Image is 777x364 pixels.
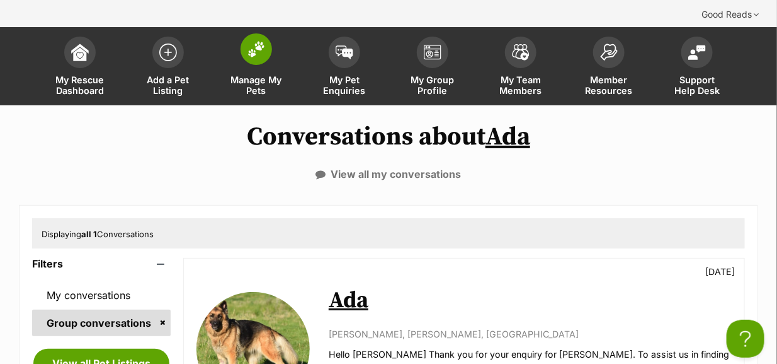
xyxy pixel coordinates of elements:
img: pet-enquiries-icon-7e3ad2cf08bfb03b45e93fb7055b45f3efa6380592205ae92323e6603595dc1f.svg [336,45,353,59]
a: My Team Members [477,30,565,105]
iframe: Help Scout Beacon - Open [727,320,764,358]
span: Add a Pet Listing [140,74,196,96]
a: View all my conversations [316,168,462,180]
span: My Group Profile [404,74,461,96]
a: Member Resources [565,30,653,105]
span: Member Resources [581,74,637,96]
span: My Rescue Dashboard [52,74,108,96]
span: Support Help Desk [669,74,725,96]
a: Group conversations [32,310,171,336]
a: My Group Profile [388,30,477,105]
a: Ada [485,121,530,153]
img: help-desk-icon-fdf02630f3aa405de69fd3d07c3f3aa587a6932b1a1747fa1d2bba05be0121f9.svg [688,45,706,60]
header: Filters [32,258,171,269]
p: [PERSON_NAME], [PERSON_NAME], [GEOGRAPHIC_DATA] [329,327,732,341]
span: Displaying Conversations [42,229,154,239]
p: [DATE] [705,265,735,278]
img: team-members-icon-5396bd8760b3fe7c0b43da4ab00e1e3bb1a5d9ba89233759b79545d2d3fc5d0d.svg [512,44,530,61]
span: My Team Members [492,74,549,96]
div: Good Reads [693,2,768,27]
a: Ada [329,286,368,315]
img: member-resources-icon-8e73f808a243e03378d46382f2149f9095a855e16c252ad45f914b54edf8863c.svg [600,44,618,61]
strong: all 1 [81,229,97,239]
img: manage-my-pets-icon-02211641906a0b7f246fdf0571729dbe1e7629f14944591b6c1af311fb30b64b.svg [247,41,265,57]
a: My conversations [32,282,171,308]
span: My Pet Enquiries [316,74,373,96]
a: My Rescue Dashboard [36,30,124,105]
a: Support Help Desk [653,30,741,105]
span: Manage My Pets [228,74,285,96]
a: Manage My Pets [212,30,300,105]
img: dashboard-icon-eb2f2d2d3e046f16d808141f083e7271f6b2e854fb5c12c21221c1fb7104beca.svg [71,44,89,61]
a: My Pet Enquiries [300,30,388,105]
img: add-pet-listing-icon-0afa8454b4691262ce3f59096e99ab1cd57d4a30225e0717b998d2c9b9846f56.svg [159,44,177,61]
img: group-profile-icon-3fa3cf56718a62981997c0bc7e787c4b2cf8bcc04b72c1350f741eb67cf2f40e.svg [424,45,441,60]
a: Add a Pet Listing [124,30,212,105]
